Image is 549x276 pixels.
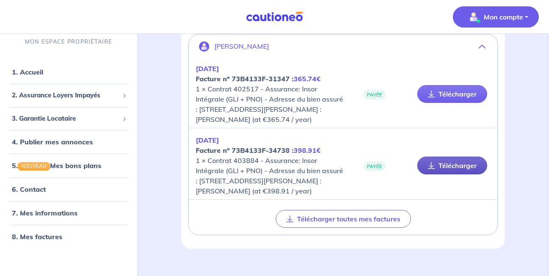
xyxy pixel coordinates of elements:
[276,210,411,228] button: Télécharger toutes mes factures
[25,38,112,46] p: MON ESPACE PROPRIÉTAIRE
[12,185,46,194] a: 6. Contact
[3,133,134,150] div: 4. Publier mes annonces
[417,85,487,103] a: Télécharger
[196,75,321,83] strong: Facture nº 73B4133F-31347 :
[3,63,134,80] div: 1. Accueil
[3,87,134,104] div: 2. Assurance Loyers Impayés
[3,110,134,127] div: 3. Garantie Locataire
[363,90,385,99] span: PAYÉE
[12,233,62,241] a: 8. Mes factures
[214,42,269,50] p: [PERSON_NAME]
[3,181,134,198] div: 6. Contact
[3,229,134,246] div: 8. Mes factures
[12,209,78,218] a: 7. Mes informations
[189,36,497,57] button: [PERSON_NAME]
[294,75,321,83] em: 365.74€
[12,114,119,124] span: 3. Garantie Locataire
[199,41,209,52] img: illu_account.svg
[453,6,539,28] button: illu_account_valid_menu.svgMon compte
[12,91,119,100] span: 2. Assurance Loyers Impayés
[467,10,480,24] img: illu_account_valid_menu.svg
[196,136,219,144] em: [DATE]
[294,146,321,155] em: 398.91€
[196,63,343,124] p: 1 × Contrat 402517 - Assurance: Insor Intégrale (GLI + PNO) - Adresse du bien assuré : [STREET_AD...
[12,138,93,146] a: 4. Publier mes annonces
[3,157,134,174] div: 5.NOUVEAUMes bons plans
[196,64,219,73] em: [DATE]
[363,161,385,171] span: PAYÉE
[12,68,43,76] a: 1. Accueil
[196,146,321,155] strong: Facture nº 73B4133F-34738 :
[3,205,134,222] div: 7. Mes informations
[12,161,101,170] a: 5.NOUVEAUMes bons plans
[484,12,523,22] p: Mon compte
[196,135,343,196] p: 1 × Contrat 403884 - Assurance: Insor Intégrale (GLI + PNO) - Adresse du bien assuré : [STREET_AD...
[243,11,306,22] img: Cautioneo
[417,157,487,174] a: Télécharger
